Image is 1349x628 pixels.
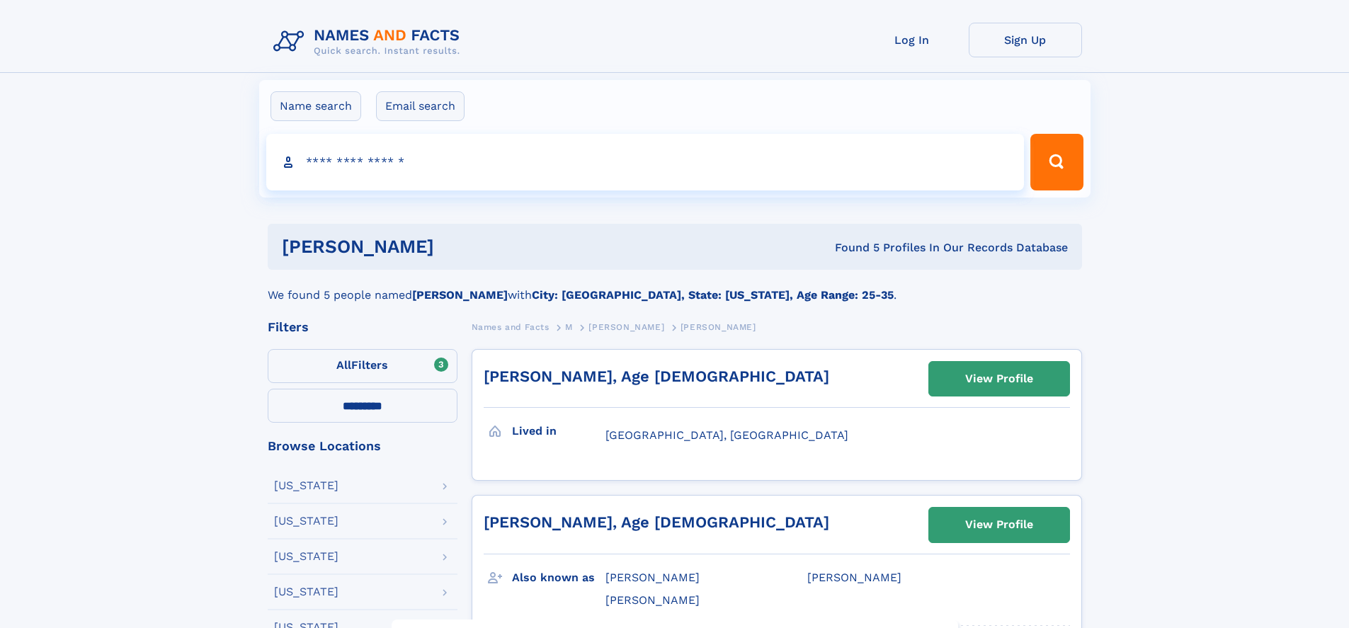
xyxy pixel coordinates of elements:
span: [GEOGRAPHIC_DATA], [GEOGRAPHIC_DATA] [605,428,848,442]
input: search input [266,134,1025,190]
label: Filters [268,349,457,383]
a: Log In [855,23,969,57]
h1: [PERSON_NAME] [282,238,634,256]
a: [PERSON_NAME], Age [DEMOGRAPHIC_DATA] [484,513,829,531]
h3: Also known as [512,566,605,590]
span: [PERSON_NAME] [681,322,756,332]
div: Browse Locations [268,440,457,452]
div: View Profile [965,362,1033,395]
button: Search Button [1030,134,1083,190]
span: [PERSON_NAME] [807,571,901,584]
div: [US_STATE] [274,551,338,562]
a: [PERSON_NAME] [588,318,664,336]
label: Name search [271,91,361,121]
a: Sign Up [969,23,1082,57]
span: All [336,358,351,372]
div: Filters [268,321,457,333]
a: [PERSON_NAME], Age [DEMOGRAPHIC_DATA] [484,367,829,385]
span: M [565,322,573,332]
div: Found 5 Profiles In Our Records Database [634,240,1068,256]
a: View Profile [929,508,1069,542]
span: [PERSON_NAME] [605,571,700,584]
span: [PERSON_NAME] [605,593,700,607]
h3: Lived in [512,419,605,443]
label: Email search [376,91,465,121]
span: [PERSON_NAME] [588,322,664,332]
div: View Profile [965,508,1033,541]
img: Logo Names and Facts [268,23,472,61]
div: We found 5 people named with . [268,270,1082,304]
div: [US_STATE] [274,515,338,527]
b: [PERSON_NAME] [412,288,508,302]
div: [US_STATE] [274,480,338,491]
a: M [565,318,573,336]
b: City: [GEOGRAPHIC_DATA], State: [US_STATE], Age Range: 25-35 [532,288,894,302]
a: View Profile [929,362,1069,396]
div: [US_STATE] [274,586,338,598]
a: Names and Facts [472,318,550,336]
